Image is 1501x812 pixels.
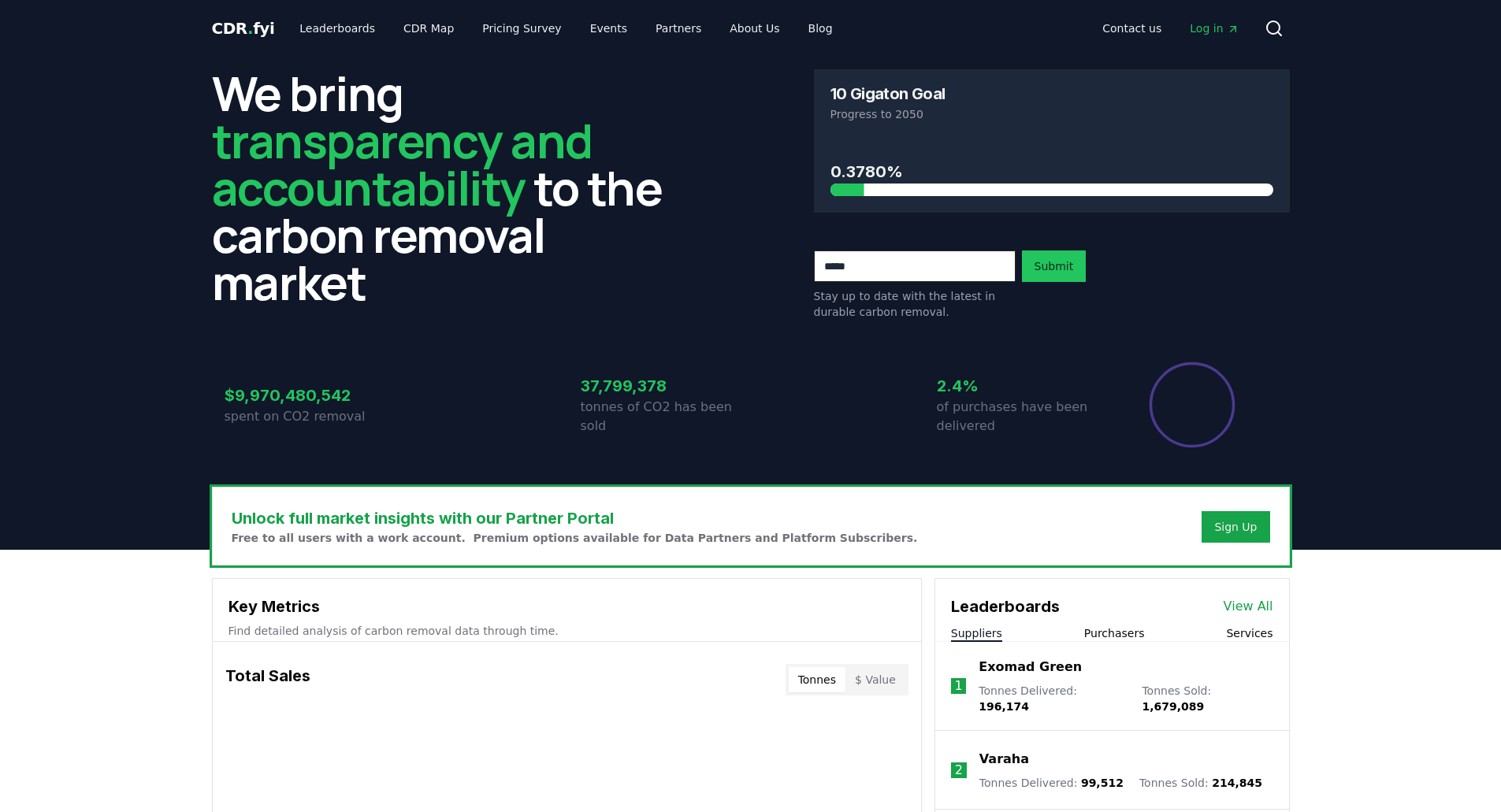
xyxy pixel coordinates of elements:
div: Percentage of sales delivered [1148,361,1236,449]
button: Submit [1022,250,1087,282]
span: . [247,19,253,38]
button: Purchasers [1084,625,1145,641]
h3: 2.4% [937,374,1107,398]
button: Tonnes [789,667,845,692]
span: Log in [1190,20,1239,36]
p: Stay up to date with the latest in durable carbon removal. [814,288,1016,320]
p: Tonnes Sold : [1142,683,1273,714]
h3: 0.3780% [830,160,1273,184]
h3: $9,970,480,542 [225,384,395,407]
span: transparency and accountability [212,108,593,220]
p: Find detailed analysis of carbon removal data through time. [228,623,905,639]
p: 1 [954,677,962,695]
button: $ Value [845,667,905,692]
nav: Main [287,14,845,43]
nav: Main [1090,14,1251,43]
a: About Us [717,14,792,43]
a: Partners [643,14,714,43]
p: spent on CO2 removal [225,407,395,426]
h3: 10 Gigaton Goal [830,86,946,102]
a: Blog [796,14,845,43]
span: 1,679,089 [1142,700,1204,713]
p: tonnes of CO2 has been sold [581,398,751,436]
p: Free to all users with a work account. Premium options available for Data Partners and Platform S... [232,530,918,546]
p: of purchases have been delivered [937,398,1107,436]
a: Pricing Survey [470,14,574,43]
button: Sign Up [1202,511,1269,543]
span: 196,174 [979,700,1029,713]
button: Suppliers [951,625,1002,641]
a: Varaha [979,750,1029,769]
p: Tonnes Delivered : [979,683,1126,714]
h2: We bring to the carbon removal market [212,69,688,306]
a: CDR.fyi [212,17,275,39]
a: View All [1224,597,1273,616]
button: Services [1226,625,1273,641]
a: Log in [1177,14,1251,43]
p: Tonnes Delivered : [979,775,1124,791]
p: 2 [955,761,963,780]
a: CDR Map [391,14,466,43]
a: Sign Up [1214,519,1257,535]
a: Events [578,14,640,43]
h3: 37,799,378 [581,374,751,398]
span: CDR fyi [212,19,275,38]
a: Contact us [1090,14,1174,43]
span: 99,512 [1081,777,1124,789]
h3: Key Metrics [228,595,905,618]
a: Leaderboards [287,14,388,43]
p: Tonnes Sold : [1139,775,1262,791]
a: Exomad Green [979,658,1082,677]
p: Progress to 2050 [830,106,1273,122]
span: 214,845 [1212,777,1262,789]
h3: Total Sales [225,664,310,695]
h3: Leaderboards [951,595,1060,618]
h3: Unlock full market insights with our Partner Portal [232,506,918,530]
